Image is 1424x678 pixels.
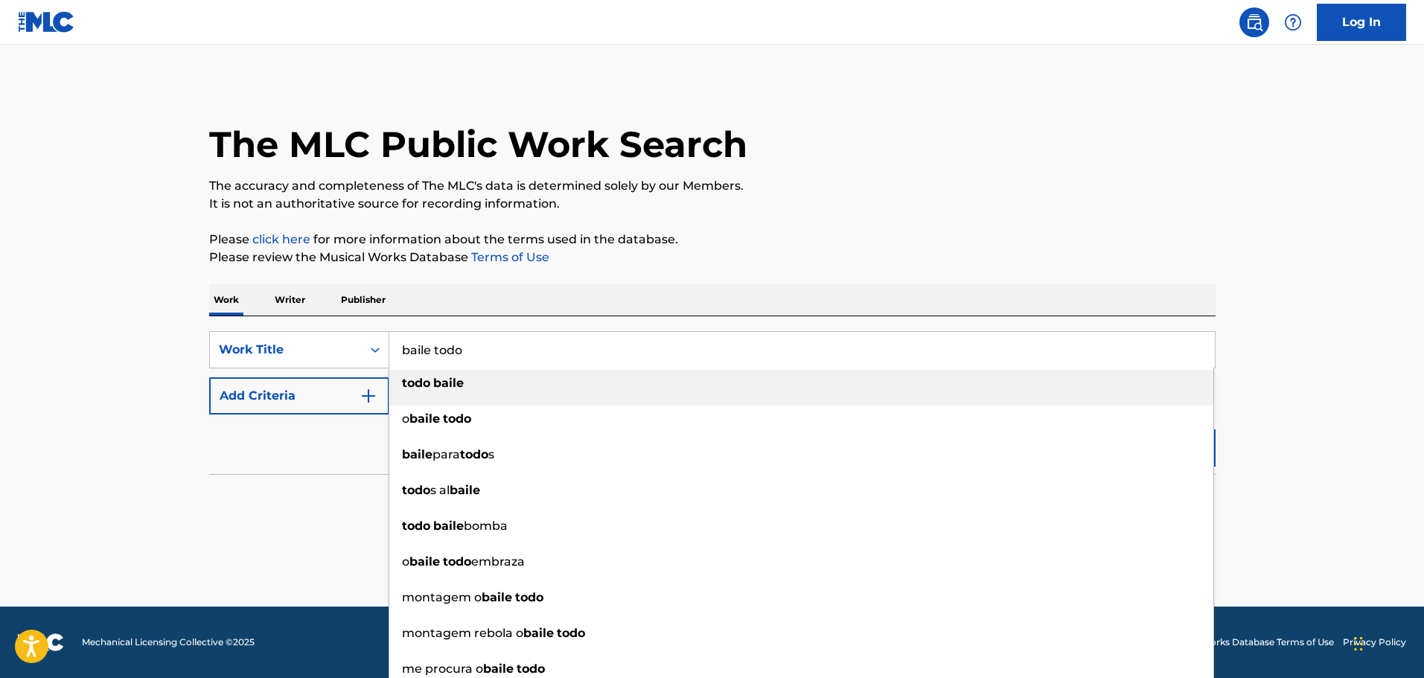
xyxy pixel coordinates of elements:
[336,284,390,316] p: Publisher
[18,633,64,651] img: logo
[18,11,75,33] img: MLC Logo
[488,447,494,461] span: s
[209,177,1216,195] p: The accuracy and completeness of The MLC's data is determined solely by our Members.
[402,376,430,390] strong: todo
[409,412,440,426] strong: baile
[82,636,255,649] span: Mechanical Licensing Collective © 2025
[209,249,1216,266] p: Please review the Musical Works Database
[1239,7,1269,37] a: Public Search
[402,554,409,569] span: o
[517,662,545,676] strong: todo
[515,590,543,604] strong: todo
[443,554,471,569] strong: todo
[523,626,554,640] strong: baile
[464,519,508,533] span: bomba
[482,590,512,604] strong: baile
[468,250,549,264] a: Terms of Use
[402,662,483,676] span: me procura o
[433,376,464,390] strong: baile
[1284,13,1302,31] img: help
[443,412,471,426] strong: todo
[450,483,480,497] strong: baile
[402,483,430,497] strong: todo
[1317,4,1406,41] a: Log In
[209,284,243,316] p: Work
[402,626,523,640] span: montagem rebola o
[402,447,432,461] strong: baile
[270,284,310,316] p: Writer
[1245,13,1263,31] img: search
[1350,607,1424,678] iframe: Chat Widget
[1354,621,1363,666] div: Arrastar
[252,232,310,246] a: click here
[209,331,1216,474] form: Search Form
[1350,607,1424,678] div: Widget de chat
[1278,7,1308,37] div: Help
[209,377,389,415] button: Add Criteria
[219,341,353,359] div: Work Title
[209,122,747,167] h1: The MLC Public Work Search
[460,447,488,461] strong: todo
[557,626,585,640] strong: todo
[471,554,525,569] span: embraza
[430,483,450,497] span: s al
[402,412,409,426] span: o
[209,195,1216,213] p: It is not an authoritative source for recording information.
[409,554,440,569] strong: baile
[483,662,514,676] strong: baile
[360,387,377,405] img: 9d2ae6d4665cec9f34b9.svg
[402,590,482,604] span: montagem o
[402,519,430,533] strong: todo
[209,231,1216,249] p: Please for more information about the terms used in the database.
[433,519,464,533] strong: baile
[1343,636,1406,649] a: Privacy Policy
[432,447,460,461] span: para
[1165,636,1334,649] a: Musical Works Database Terms of Use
